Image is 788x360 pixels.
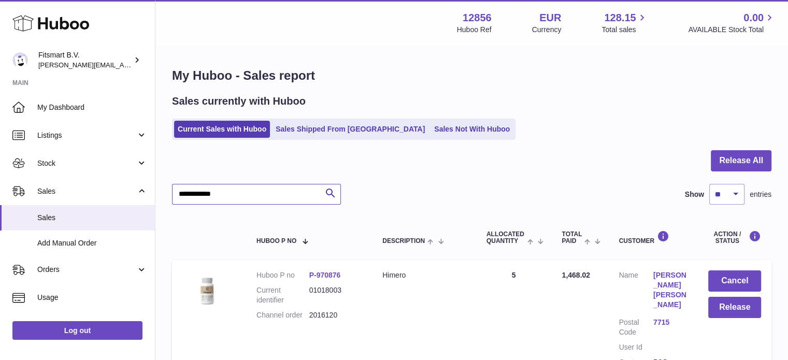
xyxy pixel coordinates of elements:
span: AVAILABLE Stock Total [688,25,776,35]
span: Total paid [562,231,582,244]
dt: Huboo P no [256,270,309,280]
a: P-970876 [309,271,341,279]
strong: 12856 [463,11,492,25]
button: Release [708,297,761,318]
dt: Postal Code [619,318,653,337]
h1: My Huboo - Sales report [172,67,771,84]
dd: 01018003 [309,285,362,305]
label: Show [685,190,704,199]
button: Cancel [708,270,761,292]
div: Currency [532,25,562,35]
a: 0.00 AVAILABLE Stock Total [688,11,776,35]
span: Huboo P no [256,238,296,244]
span: [PERSON_NAME][EMAIL_ADDRESS][DOMAIN_NAME] [38,61,208,69]
span: Sales [37,213,147,223]
span: 0.00 [743,11,764,25]
span: ALLOCATED Quantity [486,231,525,244]
div: Action / Status [708,231,761,244]
span: Total sales [601,25,648,35]
a: Sales Not With Huboo [431,121,513,138]
a: Log out [12,321,142,340]
dt: Channel order [256,310,309,320]
a: 128.15 Total sales [601,11,648,35]
span: Sales [37,186,136,196]
a: [PERSON_NAME] [PERSON_NAME] [653,270,687,310]
span: entries [750,190,771,199]
div: Fitsmart B.V. [38,50,132,70]
span: Orders [37,265,136,275]
span: My Dashboard [37,103,147,112]
dt: Name [619,270,653,312]
div: Himero [382,270,466,280]
img: jonathan@leaderoo.com [12,52,28,68]
strong: EUR [539,11,561,25]
span: 1,468.02 [562,271,590,279]
span: Add Manual Order [37,238,147,248]
span: Stock [37,159,136,168]
span: Listings [37,131,136,140]
img: 128561711358723.png [182,270,234,308]
div: Customer [619,231,687,244]
span: 128.15 [604,11,636,25]
span: Usage [37,293,147,303]
a: 7715 [653,318,687,327]
dd: 2016120 [309,310,362,320]
a: Current Sales with Huboo [174,121,270,138]
h2: Sales currently with Huboo [172,94,306,108]
button: Release All [711,150,771,171]
dt: User Id [619,342,653,352]
a: Sales Shipped From [GEOGRAPHIC_DATA] [272,121,428,138]
span: Description [382,238,425,244]
div: Huboo Ref [457,25,492,35]
dt: Current identifier [256,285,309,305]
